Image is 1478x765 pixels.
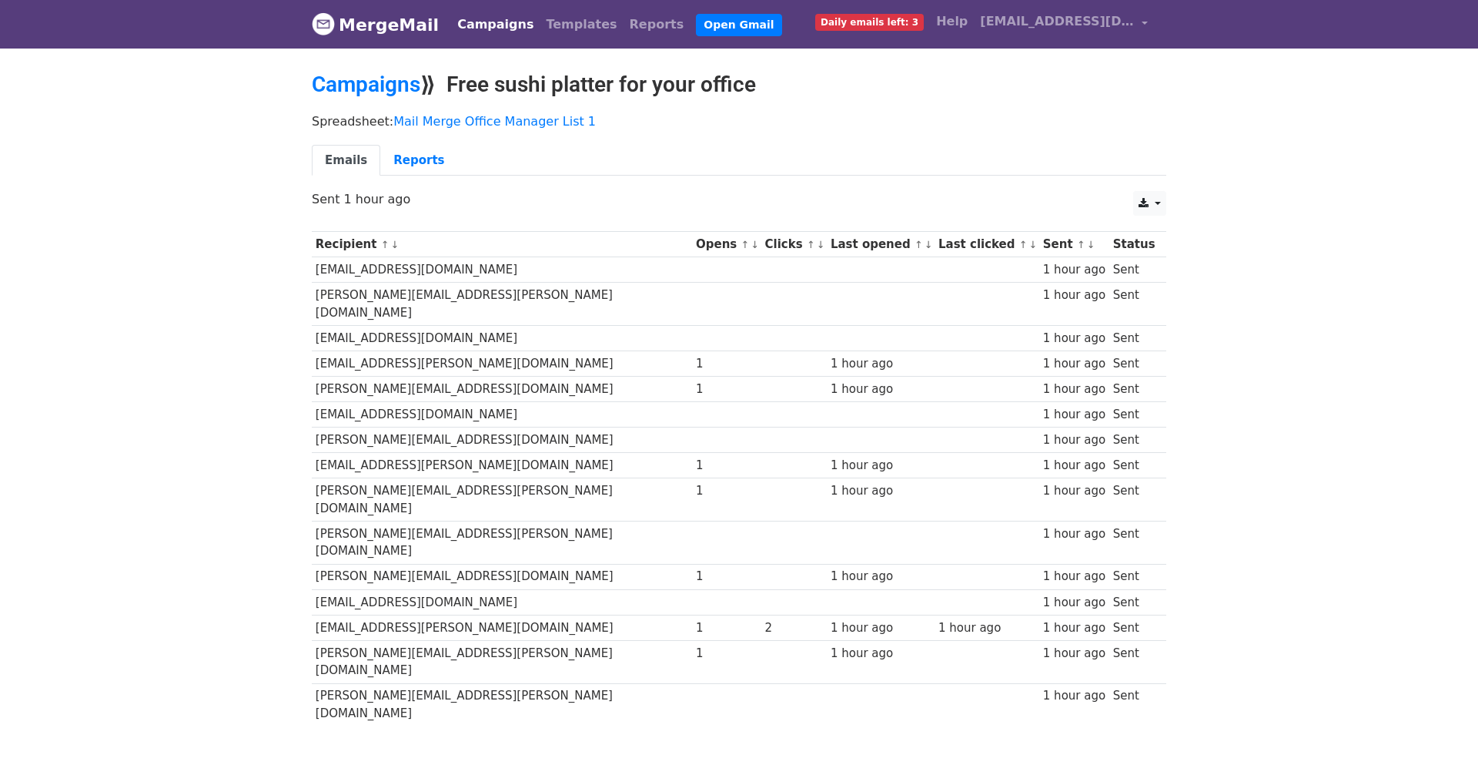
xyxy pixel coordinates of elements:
[1109,377,1159,402] td: Sent
[1039,232,1109,257] th: Sent
[1043,261,1105,279] div: 1 hour ago
[1087,239,1095,250] a: ↓
[1043,645,1105,663] div: 1 hour ago
[1109,257,1159,283] td: Sent
[312,12,335,35] img: MergeMail logo
[1043,687,1105,705] div: 1 hour ago
[1109,428,1159,453] td: Sent
[393,114,596,129] a: Mail Merge Office Manager List 1
[1109,283,1159,326] td: Sent
[312,522,692,565] td: [PERSON_NAME][EMAIL_ADDRESS][PERSON_NAME][DOMAIN_NAME]
[974,6,1154,42] a: [EMAIL_ADDRESS][DOMAIN_NAME]
[696,619,757,637] div: 1
[1109,325,1159,351] td: Sent
[312,283,692,326] td: [PERSON_NAME][EMAIL_ADDRESS][PERSON_NAME][DOMAIN_NAME]
[741,239,750,250] a: ↑
[1043,568,1105,585] div: 1 hour ago
[312,72,1166,98] h2: ⟫ Free sushi platter for your office
[1043,431,1105,449] div: 1 hour ago
[1019,239,1028,250] a: ↑
[312,478,692,522] td: [PERSON_NAME][EMAIL_ADDRESS][PERSON_NAME][DOMAIN_NAME]
[312,8,439,41] a: MergeMail
[1109,615,1159,640] td: Sent
[312,589,692,615] td: [EMAIL_ADDRESS][DOMAIN_NAME]
[1109,453,1159,478] td: Sent
[761,232,827,257] th: Clicks
[1109,640,1159,683] td: Sent
[312,428,692,453] td: [PERSON_NAME][EMAIL_ADDRESS][DOMAIN_NAME]
[312,615,692,640] td: [EMAIL_ADDRESS][PERSON_NAME][DOMAIN_NAME]
[1029,239,1038,250] a: ↓
[930,6,974,37] a: Help
[312,113,1166,129] p: Spreadsheet:
[925,239,933,250] a: ↓
[312,145,380,176] a: Emails
[831,645,931,663] div: 1 hour ago
[815,14,924,31] span: Daily emails left: 3
[312,325,692,351] td: [EMAIL_ADDRESS][DOMAIN_NAME]
[1043,287,1105,304] div: 1 hour ago
[696,381,757,398] div: 1
[817,239,825,250] a: ↓
[312,377,692,402] td: [PERSON_NAME][EMAIL_ADDRESS][DOMAIN_NAME]
[696,14,781,36] a: Open Gmail
[1043,330,1105,347] div: 1 hour ago
[827,232,935,257] th: Last opened
[380,145,457,176] a: Reports
[692,232,761,257] th: Opens
[451,9,540,40] a: Campaigns
[1077,239,1085,250] a: ↑
[312,257,692,283] td: [EMAIL_ADDRESS][DOMAIN_NAME]
[1043,381,1105,398] div: 1 hour ago
[312,191,1166,207] p: Sent 1 hour ago
[1109,351,1159,376] td: Sent
[381,239,390,250] a: ↑
[831,381,931,398] div: 1 hour ago
[312,351,692,376] td: [EMAIL_ADDRESS][PERSON_NAME][DOMAIN_NAME]
[540,9,623,40] a: Templates
[1043,619,1105,637] div: 1 hour ago
[1109,478,1159,522] td: Sent
[312,72,420,97] a: Campaigns
[1109,589,1159,615] td: Sent
[390,239,399,250] a: ↓
[1109,683,1159,726] td: Sent
[915,239,923,250] a: ↑
[1043,525,1105,543] div: 1 hour ago
[938,619,1035,637] div: 1 hour ago
[696,482,757,500] div: 1
[935,232,1039,257] th: Last clicked
[1043,355,1105,373] div: 1 hour ago
[696,457,757,475] div: 1
[1109,522,1159,565] td: Sent
[1109,564,1159,589] td: Sent
[312,564,692,589] td: [PERSON_NAME][EMAIL_ADDRESS][DOMAIN_NAME]
[751,239,759,250] a: ↓
[312,402,692,428] td: [EMAIL_ADDRESS][DOMAIN_NAME]
[1109,402,1159,428] td: Sent
[831,457,931,475] div: 1 hour ago
[1043,406,1105,424] div: 1 hour ago
[696,355,757,373] div: 1
[312,640,692,683] td: [PERSON_NAME][EMAIL_ADDRESS][PERSON_NAME][DOMAIN_NAME]
[831,355,931,373] div: 1 hour ago
[765,619,824,637] div: 2
[1109,232,1159,257] th: Status
[831,568,931,585] div: 1 hour ago
[831,619,931,637] div: 1 hour ago
[809,6,930,37] a: Daily emails left: 3
[312,683,692,726] td: [PERSON_NAME][EMAIL_ADDRESS][PERSON_NAME][DOMAIN_NAME]
[312,232,692,257] th: Recipient
[312,453,692,478] td: [EMAIL_ADDRESS][PERSON_NAME][DOMAIN_NAME]
[831,482,931,500] div: 1 hour ago
[696,568,757,585] div: 1
[1043,594,1105,612] div: 1 hour ago
[624,9,691,40] a: Reports
[980,12,1134,31] span: [EMAIL_ADDRESS][DOMAIN_NAME]
[807,239,815,250] a: ↑
[696,645,757,663] div: 1
[1043,457,1105,475] div: 1 hour ago
[1043,482,1105,500] div: 1 hour ago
